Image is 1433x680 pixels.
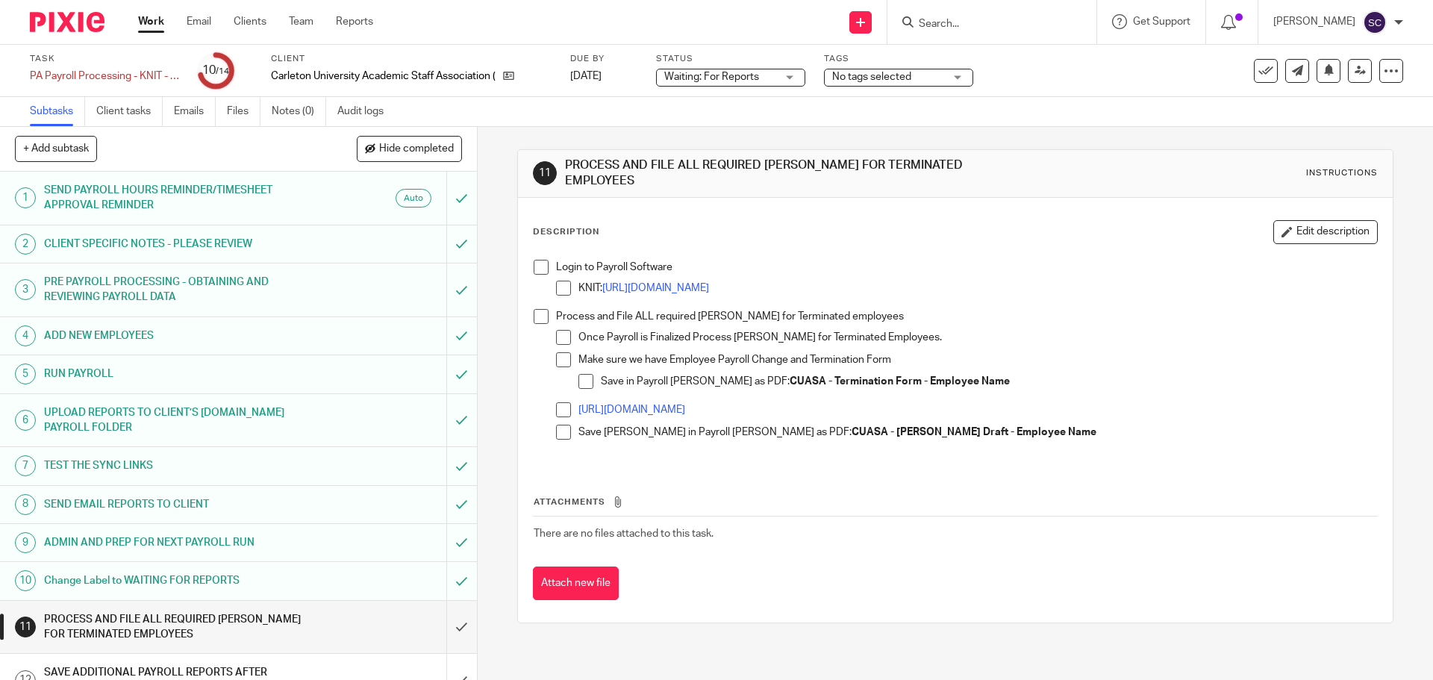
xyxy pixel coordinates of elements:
p: [PERSON_NAME] [1273,14,1355,29]
input: Search [917,18,1052,31]
span: Hide completed [379,143,454,155]
label: Tags [824,53,973,65]
div: 3 [15,279,36,300]
p: Once Payroll is Finalized Process [PERSON_NAME] for Terminated Employees. [578,330,1376,345]
h1: ADD NEW EMPLOYEES [44,325,302,347]
span: [DATE] [570,71,602,81]
h1: RUN PAYROLL [44,363,302,385]
a: Subtasks [30,97,85,126]
span: Attachments [534,498,605,506]
div: Auto [396,189,431,208]
p: Save [PERSON_NAME] in Payroll [PERSON_NAME] as PDF: [578,425,1376,440]
div: 11 [533,161,557,185]
label: Due by [570,53,637,65]
div: 2 [15,234,36,255]
p: KNIT: [578,281,1376,296]
h1: ADMIN AND PREP FOR NEXT PAYROLL RUN [44,531,302,554]
small: /14 [216,67,229,75]
h1: PRE PAYROLL PROCESSING - OBTAINING AND REVIEWING PAYROLL DATA [44,271,302,309]
div: 5 [15,364,36,384]
p: Make sure we have Employee Payroll Change and Termination Form [578,352,1376,367]
h1: PROCESS AND FILE ALL REQUIRED [PERSON_NAME] FOR TERMINATED EMPLOYEES [44,608,302,646]
h1: SEND EMAIL REPORTS TO CLIENT [44,493,302,516]
p: Process and File ALL required [PERSON_NAME] for Terminated employees [556,309,1376,324]
a: Notes (0) [272,97,326,126]
a: [URL][DOMAIN_NAME] [578,405,685,415]
div: 8 [15,494,36,515]
strong: CUASA - Termination Form - Employee Name [790,376,1010,387]
button: Hide completed [357,136,462,161]
a: Work [138,14,164,29]
a: Emails [174,97,216,126]
a: Team [289,14,313,29]
div: 1 [15,187,36,208]
label: Client [271,53,552,65]
a: [URL][DOMAIN_NAME] [602,283,709,293]
label: Task [30,53,179,65]
button: + Add subtask [15,136,97,161]
div: 9 [15,532,36,553]
div: Instructions [1306,167,1378,179]
div: PA Payroll Processing - KNIT - Semi-Monthly -15th [30,69,179,84]
p: Save in Payroll [PERSON_NAME] as PDF: [601,374,1376,389]
span: Get Support [1133,16,1190,27]
p: Carleton University Academic Staff Association (CUASA) [271,69,496,84]
h1: PROCESS AND FILE ALL REQUIRED [PERSON_NAME] FOR TERMINATED EMPLOYEES [565,157,987,190]
h1: CLIENT SPECIFIC NOTES - PLEASE REVIEW [44,233,302,255]
a: Reports [336,14,373,29]
h1: TEST THE SYNC LINKS [44,455,302,477]
a: Audit logs [337,97,395,126]
h1: Change Label to WAITING FOR REPORTS [44,570,302,592]
label: Status [656,53,805,65]
button: Attach new file [533,567,619,600]
div: 4 [15,325,36,346]
img: svg%3E [1363,10,1387,34]
div: 11 [15,617,36,637]
span: Waiting: For Reports [664,72,759,82]
a: Email [187,14,211,29]
a: Client tasks [96,97,163,126]
span: There are no files attached to this task. [534,528,714,539]
div: 7 [15,455,36,476]
a: Clients [234,14,266,29]
p: Description [533,226,599,238]
h1: SEND PAYROLL HOURS REMINDER/TIMESHEET APPROVAL REMINDER [44,179,302,217]
div: 6 [15,410,36,431]
span: No tags selected [832,72,911,82]
div: 10 [202,62,229,79]
p: Login to Payroll Software [556,260,1376,275]
a: Files [227,97,260,126]
strong: CUASA - [PERSON_NAME] Draft - Employee Name [852,427,1096,437]
button: Edit description [1273,220,1378,244]
div: 10 [15,570,36,591]
h1: UPLOAD REPORTS TO CLIENT’S [DOMAIN_NAME] PAYROLL FOLDER [44,402,302,440]
img: Pixie [30,12,104,32]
